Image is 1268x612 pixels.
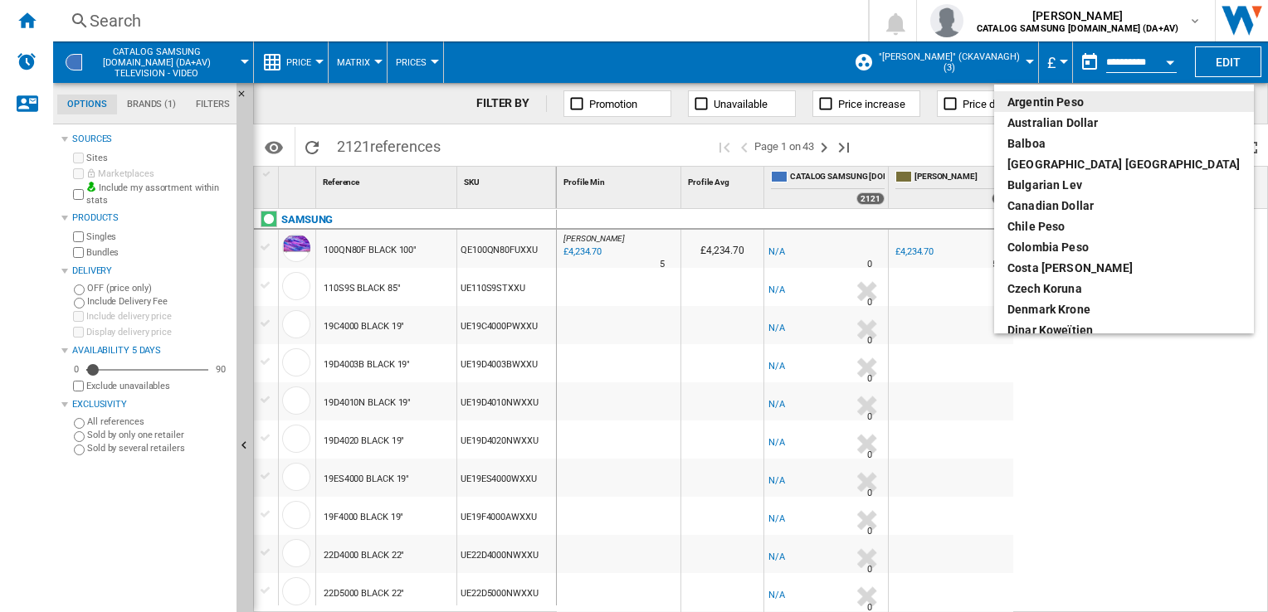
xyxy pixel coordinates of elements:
[1007,135,1241,152] div: balboa
[1007,177,1241,193] div: Bulgarian lev
[1007,94,1241,110] div: Argentin Peso
[1007,239,1241,255] div: Colombia Peso
[1007,197,1241,214] div: Canadian Dollar
[1007,114,1241,131] div: Australian Dollar
[1007,322,1241,338] div: dinar koweïtien
[1007,260,1241,276] div: Costa [PERSON_NAME]
[1007,218,1241,235] div: Chile Peso
[1007,301,1241,318] div: Denmark Krone
[1007,280,1241,297] div: Czech Koruna
[1007,156,1241,172] div: [GEOGRAPHIC_DATA] [GEOGRAPHIC_DATA]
